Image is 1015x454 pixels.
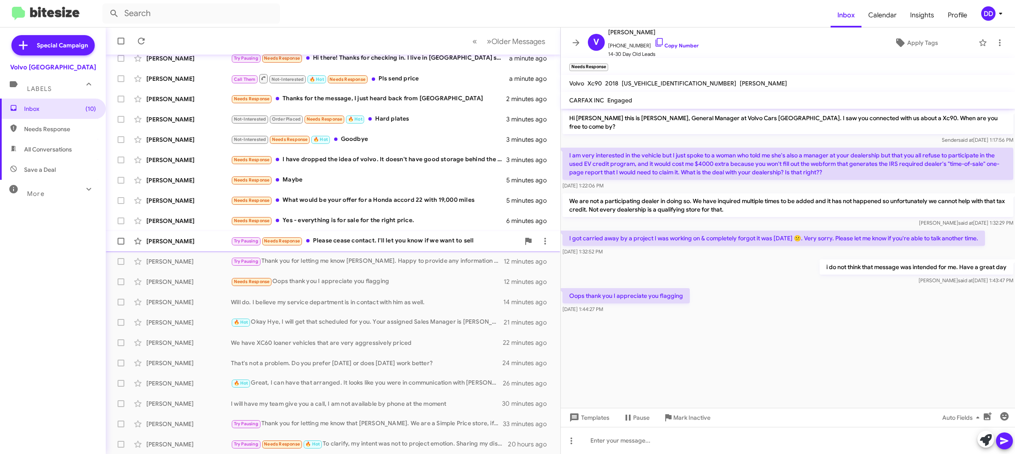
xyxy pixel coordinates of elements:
span: Needs Response [24,125,96,133]
div: [PERSON_NAME] [146,257,231,266]
p: Hi [PERSON_NAME] this is [PERSON_NAME], General Manager at Volvo Cars [GEOGRAPHIC_DATA]. I saw yo... [562,110,1013,134]
div: Thank you for letting me know that [PERSON_NAME]. We are a Simple Price store, if he has provided... [231,419,503,429]
span: Order Placed [272,116,301,122]
nav: Page navigation example [468,33,550,50]
span: 🔥 Hot [305,441,320,447]
div: 2 minutes ago [506,95,554,103]
button: Pause [616,410,656,425]
div: Okay Hye, I will get that scheduled for you. Your assigned Sales Manager is [PERSON_NAME], he wil... [231,317,504,327]
a: Profile [941,3,974,28]
span: Special Campaign [37,41,88,50]
div: Goodbye [231,135,506,144]
span: Needs Response [264,55,300,61]
p: i do not think that message was intended for me. Have a great day [820,259,1013,275]
div: Pls send price [231,73,509,84]
button: Next [482,33,550,50]
span: (10) [85,105,96,113]
span: 🔥 Hot [234,319,248,325]
span: Needs Response [234,177,270,183]
span: Needs Response [234,218,270,223]
div: a minute ago [509,54,554,63]
span: 2018 [605,80,618,87]
div: Will do. I believe my service department is in contact with him as well. [231,298,503,306]
span: Try Pausing [234,55,258,61]
button: DD [974,6,1006,21]
a: Insights [903,3,941,28]
div: 30 minutes ago [503,399,554,408]
span: V [593,36,599,49]
span: Auto Fields [942,410,983,425]
div: [PERSON_NAME] [146,196,231,205]
span: Try Pausing [234,421,258,426]
div: [PERSON_NAME] [146,95,231,103]
span: Engaged [607,96,632,104]
span: [PHONE_NUMBER] [608,37,699,50]
div: 12 minutes ago [504,278,554,286]
div: 14 minutes ago [503,298,554,306]
span: More [27,190,44,198]
div: [PERSON_NAME] [146,54,231,63]
div: That's not a problem. Do you prefer [DATE] or does [DATE] work better? [231,359,503,367]
span: Try Pausing [234,259,258,264]
input: Search [102,3,280,24]
span: [DATE] 1:44:27 PM [562,306,603,312]
div: Yes - everything is for sale for the right price. [231,216,506,226]
div: Hi there! Thanks for checking in. I live in [GEOGRAPHIC_DATA] so it's a bit of a trek. What times... [231,53,509,63]
span: Sender [DATE] 1:17:56 PM [942,137,1013,143]
div: 22 minutes ago [503,338,554,347]
span: Labels [27,85,52,93]
div: I have dropped the idea of volvo. It doesn't have good storage behind the 3rd row [231,155,506,165]
button: Templates [561,410,616,425]
div: What would be your offer for a Honda accord 22 with 19,000 miles [231,195,506,205]
div: [PERSON_NAME] [146,338,231,347]
div: 33 minutes ago [503,420,554,428]
span: [PERSON_NAME] [DATE] 1:32:29 PM [919,220,1013,226]
p: I got carried away by a project I was working on & completely forgot it was [DATE] 😕. Very sorry.... [562,231,985,246]
span: Needs Response [234,198,270,203]
div: 20 hours ago [508,440,554,448]
div: 3 minutes ago [506,115,554,124]
span: Try Pausing [234,441,258,447]
div: Great, I can have that arranged. It looks like you were in communication with [PERSON_NAME], I wi... [231,378,503,388]
div: 26 minutes ago [503,379,554,388]
a: Copy Number [654,42,699,49]
span: Mark Inactive [673,410,710,425]
a: Inbox [831,3,861,28]
div: 3 minutes ago [506,135,554,144]
span: said at [958,137,973,143]
span: CARFAX INC [569,96,604,104]
span: 🔥 Hot [313,137,328,142]
div: 5 minutes ago [506,196,554,205]
div: [PERSON_NAME] [146,420,231,428]
span: Needs Response [234,279,270,284]
div: [PERSON_NAME] [146,237,231,245]
span: « [472,36,477,47]
span: Needs Response [307,116,343,122]
div: Volvo [GEOGRAPHIC_DATA] [10,63,96,72]
button: Apply Tags [857,35,974,50]
div: [PERSON_NAME] [146,176,231,184]
span: said at [958,277,973,283]
span: » [487,36,491,47]
span: Save a Deal [24,165,56,174]
span: Apply Tags [907,35,938,50]
span: Needs Response [264,238,300,244]
span: [PERSON_NAME] [740,80,787,87]
span: Volvo [569,80,584,87]
div: Thanks for the message, I just heard back from [GEOGRAPHIC_DATA] [231,94,506,104]
div: Thank you for letting me know [PERSON_NAME]. Happy to provide any information needed to make an e... [231,256,504,266]
span: 🔥 Hot [348,116,362,122]
span: Not-Interested [234,116,266,122]
div: a minute ago [509,74,554,83]
div: [PERSON_NAME] [146,379,231,388]
small: Needs Response [569,63,608,71]
div: [PERSON_NAME] [146,74,231,83]
span: Needs Response [234,157,270,162]
div: 5 minutes ago [506,176,554,184]
span: Xc90 [587,80,602,87]
div: 12 minutes ago [504,257,554,266]
span: [DATE] 1:22:06 PM [562,182,604,189]
a: Calendar [861,3,903,28]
